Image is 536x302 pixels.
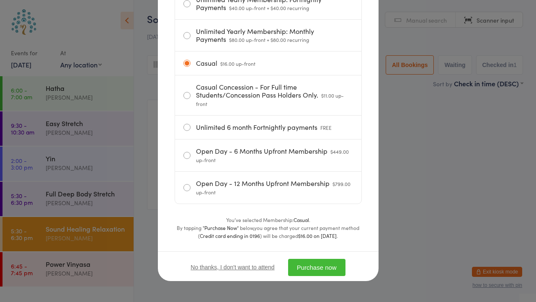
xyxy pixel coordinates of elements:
span: $16.00 up-front [220,60,255,67]
label: Casual [183,52,353,75]
strong: Credit card ending in 0196 [200,232,260,239]
label: Open Day - 12 Months Upfront Membership [183,172,353,204]
button: Purchase now [288,259,345,276]
strong: Casual [294,216,309,223]
span: you agree that your current payment method ( [198,224,359,239]
span: ) will be charged . [260,232,338,239]
span: $80.00 up-front + $80.00 recurring [229,36,309,43]
strong: Purchase Now [204,224,237,231]
strong: $16.00 on [DATE] [298,232,337,239]
label: Casual Concession - For Full time Students/Concession Pass Holders Only. [183,75,353,115]
div: By tapping " " below, [175,224,362,240]
span: FREE [320,124,332,131]
button: No thanks, I don't want to attend [191,264,274,271]
label: Open Day - 6 Months Upfront Membership [183,139,353,171]
label: Unlimited Yearly Membership: Monthly Payments [183,20,353,51]
div: You’ve selected Membership: . [175,216,362,224]
label: Unlimited 6 month Fortnightly payments [183,116,353,139]
span: $40.00 up-front + $40.00 recurring [229,4,309,11]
